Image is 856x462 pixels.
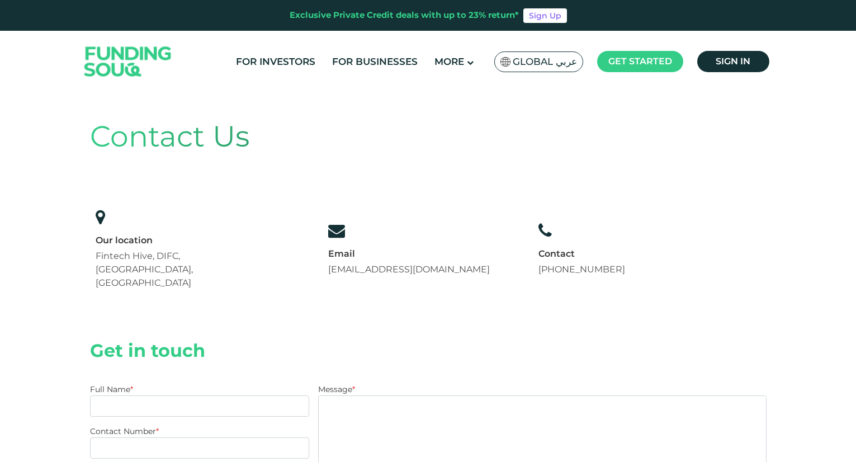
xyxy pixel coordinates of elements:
span: Global عربي [513,55,577,68]
div: Exclusive Private Credit deals with up to 23% return* [290,9,519,22]
span: Get started [608,56,672,67]
label: Message [318,384,355,394]
div: Our location [96,234,279,247]
span: Fintech Hive, DIFC, [GEOGRAPHIC_DATA], [GEOGRAPHIC_DATA] [96,251,193,288]
div: Contact Us [90,115,767,158]
div: Email [328,248,490,260]
span: More [434,56,464,67]
img: Logo [73,34,183,90]
h2: Get in touch [90,340,767,361]
span: Sign in [716,56,750,67]
a: [EMAIL_ADDRESS][DOMAIN_NAME] [328,264,490,275]
a: For Investors [233,53,318,71]
label: Full Name [90,384,133,394]
a: Sign Up [523,8,567,23]
a: For Businesses [329,53,420,71]
a: [PHONE_NUMBER] [538,264,625,275]
div: Contact [538,248,625,260]
label: Contact Number [90,426,159,436]
img: SA Flag [500,57,510,67]
a: Sign in [697,51,769,72]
